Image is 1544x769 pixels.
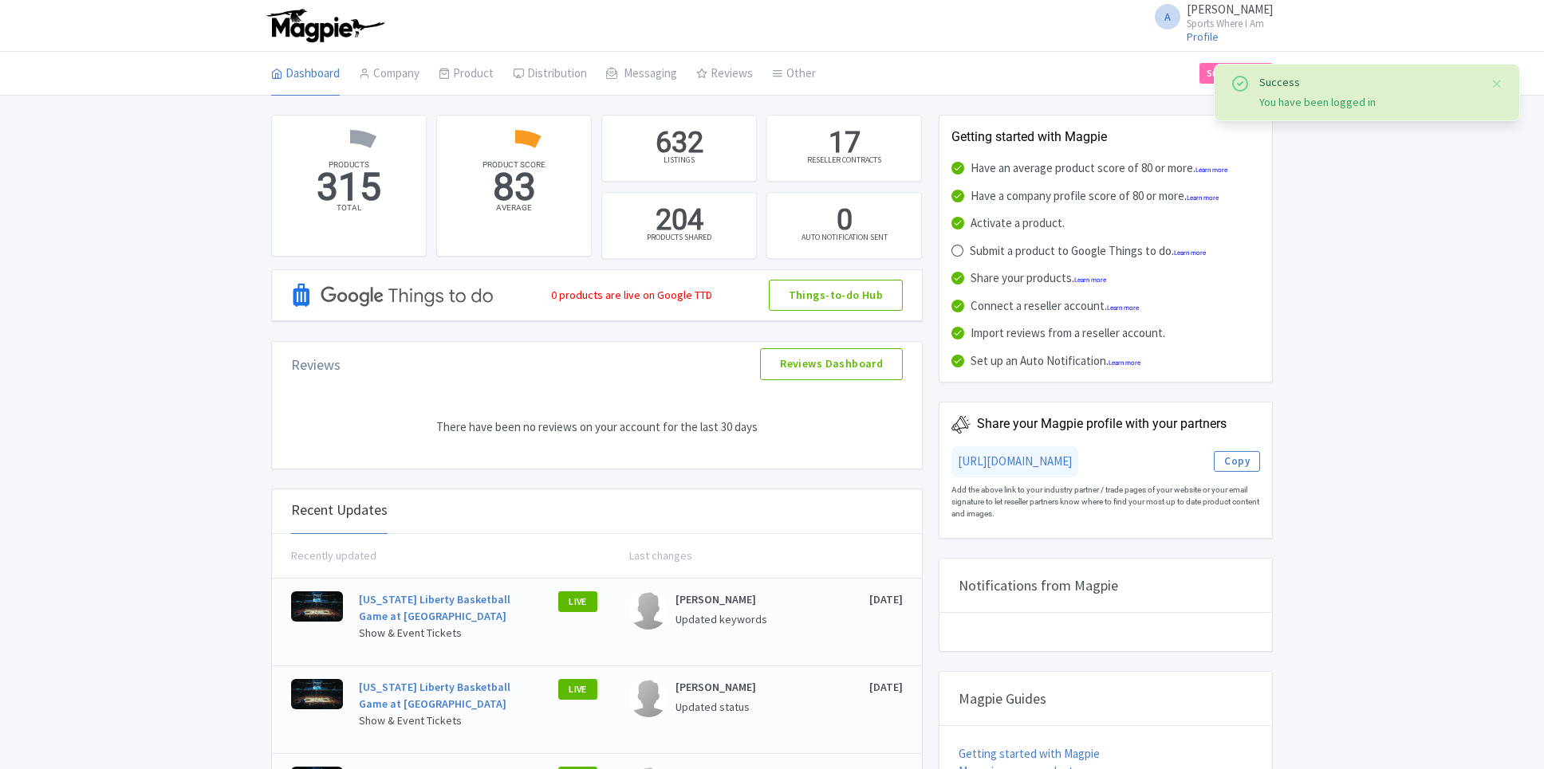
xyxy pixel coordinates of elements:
a: Learn more [1074,277,1106,284]
div: 204 [656,201,703,241]
a: Learn more [1109,359,1140,367]
div: Have an average product score of 80 or more. [971,159,1227,178]
a: Learn more [1107,304,1139,312]
div: Share your Magpie profile with your partners [977,414,1227,434]
a: Reviews Dashboard [760,348,903,380]
img: logo-ab69f6fb50320c5b225c76a69d11143b.png [263,8,387,43]
div: 0 [837,201,853,241]
a: Things-to-do Hub [769,280,904,312]
a: Messaging [606,52,677,96]
a: Product [439,52,494,96]
a: [URL][DOMAIN_NAME] [958,453,1072,469]
div: Notifications from Magpie [939,559,1272,613]
p: Updated keywords [675,611,802,628]
button: Close [1491,74,1503,93]
div: Share your products. [971,269,1106,288]
a: [US_STATE] Liberty Basketball Game at [GEOGRAPHIC_DATA] [359,592,510,623]
div: [DATE] [801,679,903,740]
div: Recent Updates [291,486,388,534]
p: [PERSON_NAME] [675,591,802,608]
div: Activate a product. [971,214,1065,233]
div: [DATE] [801,591,903,653]
div: Recently updated [291,547,597,564]
div: 632 [656,124,703,163]
a: 632 LISTINGS [601,115,757,182]
div: Have a company profile score of 80 or more. [971,187,1219,206]
small: Sports Where I Am [1187,18,1273,29]
div: Submit a product to Google Things to do. [970,242,1206,261]
a: 204 PRODUCTS SHARED [601,192,757,259]
div: 17 [829,124,861,163]
p: Show & Event Tickets [359,625,514,641]
span: [PERSON_NAME] [1187,2,1273,17]
a: Other [772,52,816,96]
div: RESELLER CONTRACTS [807,154,881,166]
img: contact-b11cc6e953956a0c50a2f97983291f06.png [629,591,668,630]
img: WNBA_-_NY_Liberty_-_0_3_yyuf2n.png [291,591,343,622]
div: 0 products are live on Google TTD [551,287,712,304]
div: PRODUCTS SHARED [647,231,711,243]
div: Connect a reseller account. [971,297,1139,316]
div: AUTO NOTIFICATION SENT [802,231,888,243]
img: contact-b11cc6e953956a0c50a2f97983291f06.png [629,679,668,717]
a: 0 AUTO NOTIFICATION SENT [766,192,922,259]
div: Getting started with Magpie [951,128,1260,147]
a: Subscription [1199,63,1273,84]
a: Learn more [1187,194,1219,202]
span: A [1155,4,1180,29]
a: Company [359,52,419,96]
a: [US_STATE] Liberty Basketball Game at [GEOGRAPHIC_DATA] [359,680,510,711]
div: Set up an Auto Notification. [971,352,1140,371]
p: Updated status [675,699,802,716]
img: WNBA_-_NY_Liberty_-_0_3_yyuf2n.png [291,679,343,709]
div: Reviews [291,354,341,375]
p: Show & Event Tickets [359,712,514,729]
a: Dashboard [271,52,340,96]
img: Google TTD [291,261,495,329]
a: Getting started with Magpie [959,746,1100,761]
div: LISTINGS [664,154,695,166]
div: Magpie Guides [939,672,1272,726]
a: 17 RESELLER CONTRACTS [766,115,922,182]
a: Learn more [1195,167,1227,174]
a: Profile [1187,29,1219,44]
a: A [PERSON_NAME] Sports Where I Am [1145,3,1273,29]
div: There have been no reviews on your account for the last 30 days [278,386,916,469]
div: Import reviews from a reseller account. [971,324,1165,343]
div: Success [1259,74,1478,91]
button: Copy [1214,451,1260,472]
a: Reviews [696,52,753,96]
a: Distribution [513,52,587,96]
a: Learn more [1174,249,1206,257]
div: Add the above link to your industry partner / trade pages of your website or your email signature... [951,477,1260,526]
div: You have been logged in [1259,94,1478,111]
p: [PERSON_NAME] [675,679,802,696]
div: Last changes [597,547,904,564]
